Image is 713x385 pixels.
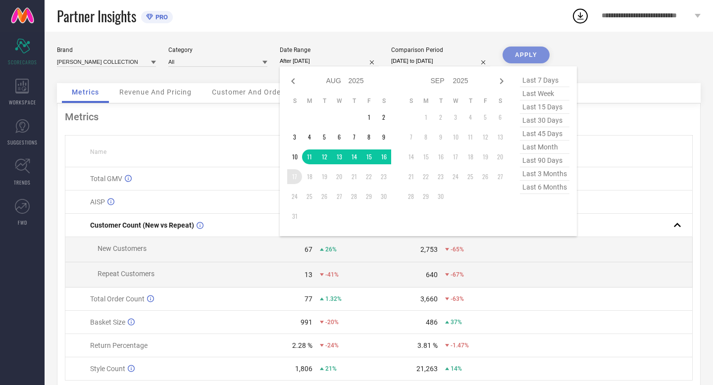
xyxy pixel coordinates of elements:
th: Monday [418,97,433,105]
div: 2,753 [420,245,438,253]
span: -41% [325,271,339,278]
th: Sunday [404,97,418,105]
span: last 30 days [520,114,569,127]
td: Thu Aug 14 2025 [347,149,361,164]
span: last 3 months [520,167,569,181]
div: Comparison Period [391,47,490,53]
div: Category [168,47,267,53]
span: -20% [325,319,339,326]
td: Tue Sep 16 2025 [433,149,448,164]
td: Fri Sep 05 2025 [478,110,493,125]
td: Sun Aug 17 2025 [287,169,302,184]
th: Saturday [376,97,391,105]
td: Wed Aug 13 2025 [332,149,347,164]
input: Select comparison period [391,56,490,66]
div: Date Range [280,47,379,53]
div: 2.28 % [292,341,312,349]
td: Sat Aug 23 2025 [376,169,391,184]
span: Revenue And Pricing [119,88,192,96]
td: Sat Sep 06 2025 [493,110,508,125]
span: -65% [451,246,464,253]
div: Brand [57,47,156,53]
th: Wednesday [448,97,463,105]
th: Friday [361,97,376,105]
span: 1.32% [325,295,342,302]
td: Wed Sep 17 2025 [448,149,463,164]
span: SUGGESTIONS [7,139,38,146]
th: Saturday [493,97,508,105]
td: Wed Sep 24 2025 [448,169,463,184]
td: Mon Sep 29 2025 [418,189,433,204]
th: Monday [302,97,317,105]
td: Sat Sep 13 2025 [493,130,508,144]
td: Thu Aug 28 2025 [347,189,361,204]
td: Tue Sep 02 2025 [433,110,448,125]
td: Fri Aug 08 2025 [361,130,376,144]
td: Wed Sep 10 2025 [448,130,463,144]
span: -63% [451,295,464,302]
span: last 90 days [520,154,569,167]
th: Sunday [287,97,302,105]
td: Thu Sep 04 2025 [463,110,478,125]
td: Sun Sep 07 2025 [404,130,418,144]
span: FWD [18,219,27,226]
td: Mon Aug 18 2025 [302,169,317,184]
span: Total GMV [90,175,122,183]
td: Thu Sep 11 2025 [463,130,478,144]
div: 486 [426,318,438,326]
span: last 7 days [520,74,569,87]
span: Name [90,148,106,155]
span: Metrics [72,88,99,96]
span: -67% [451,271,464,278]
span: Customer And Orders [212,88,288,96]
div: 13 [305,271,312,279]
td: Fri Aug 15 2025 [361,149,376,164]
td: Tue Aug 12 2025 [317,149,332,164]
td: Fri Sep 12 2025 [478,130,493,144]
td: Tue Sep 23 2025 [433,169,448,184]
th: Wednesday [332,97,347,105]
div: 21,263 [416,365,438,373]
td: Sun Aug 03 2025 [287,130,302,144]
span: -24% [325,342,339,349]
span: last 6 months [520,181,569,194]
div: 77 [305,295,312,303]
span: last week [520,87,569,100]
input: Select date range [280,56,379,66]
td: Mon Aug 25 2025 [302,189,317,204]
td: Sun Aug 10 2025 [287,149,302,164]
span: 21% [325,365,337,372]
td: Thu Aug 21 2025 [347,169,361,184]
td: Tue Aug 05 2025 [317,130,332,144]
span: New Customers [98,244,147,252]
th: Tuesday [317,97,332,105]
div: 3.81 % [417,341,438,349]
td: Sun Sep 28 2025 [404,189,418,204]
td: Tue Sep 09 2025 [433,130,448,144]
span: PRO [153,13,168,21]
td: Mon Aug 04 2025 [302,130,317,144]
td: Sat Sep 27 2025 [493,169,508,184]
span: 37% [451,319,462,326]
td: Wed Aug 27 2025 [332,189,347,204]
td: Mon Sep 15 2025 [418,149,433,164]
td: Tue Aug 26 2025 [317,189,332,204]
th: Thursday [347,97,361,105]
th: Friday [478,97,493,105]
td: Fri Aug 01 2025 [361,110,376,125]
div: 1,806 [295,365,312,373]
td: Sat Aug 02 2025 [376,110,391,125]
td: Sat Aug 16 2025 [376,149,391,164]
td: Fri Aug 22 2025 [361,169,376,184]
td: Fri Sep 26 2025 [478,169,493,184]
span: Repeat Customers [98,270,154,278]
span: Customer Count (New vs Repeat) [90,221,194,229]
td: Sat Sep 20 2025 [493,149,508,164]
td: Mon Sep 01 2025 [418,110,433,125]
span: TRENDS [14,179,31,186]
td: Tue Sep 30 2025 [433,189,448,204]
td: Fri Sep 19 2025 [478,149,493,164]
th: Tuesday [433,97,448,105]
span: last 15 days [520,100,569,114]
span: AISP [90,198,105,206]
